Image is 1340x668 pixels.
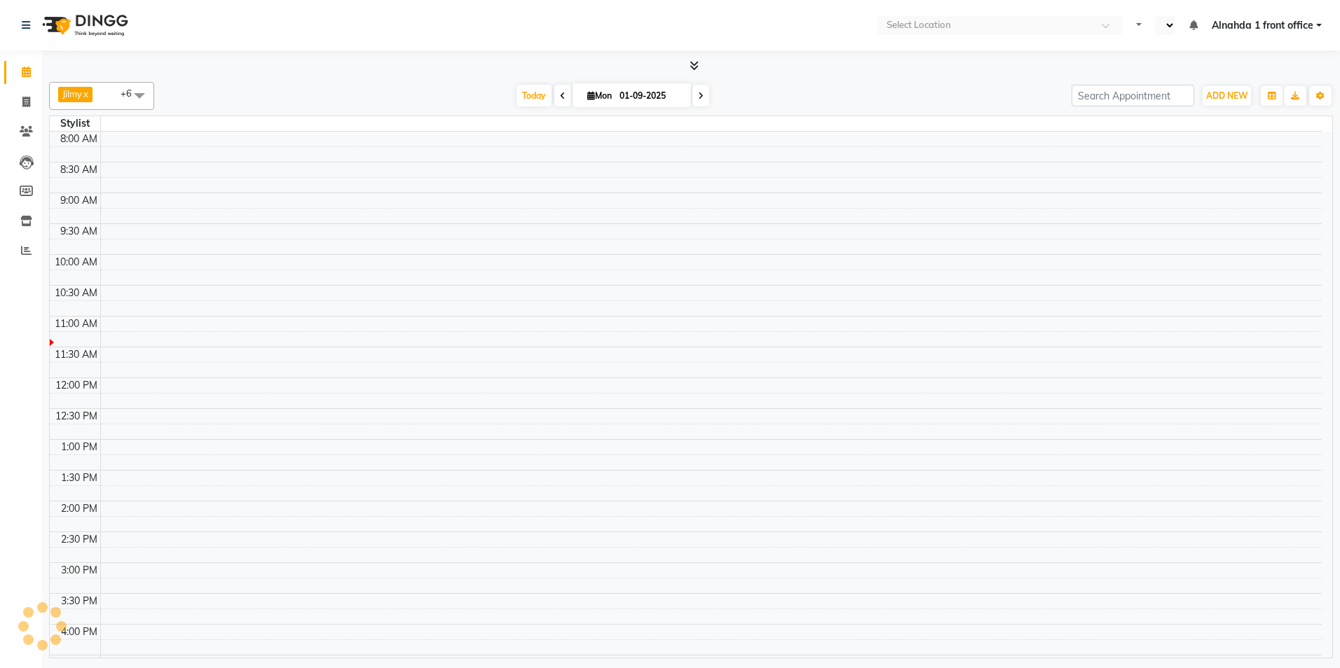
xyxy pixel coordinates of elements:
[52,255,100,270] div: 10:00 AM
[57,132,100,146] div: 8:00 AM
[50,116,100,131] div: Stylist
[584,90,615,101] span: Mon
[58,563,100,578] div: 3:00 PM
[1206,90,1247,101] span: ADD NEW
[53,409,100,424] div: 12:30 PM
[52,347,100,362] div: 11:30 AM
[58,440,100,454] div: 1:00 PM
[57,162,100,177] div: 8:30 AM
[887,18,951,32] div: Select Location
[62,88,82,99] span: Jilmy
[53,378,100,393] div: 12:00 PM
[58,625,100,639] div: 4:00 PM
[57,224,100,239] div: 9:30 AM
[58,501,100,516] div: 2:00 PM
[57,193,100,208] div: 9:00 AM
[52,316,100,331] div: 11:00 AM
[1072,85,1194,106] input: Search Appointment
[615,85,685,106] input: 2025-09-01
[36,6,132,45] img: logo
[1212,18,1313,33] span: Alnahda 1 front office
[82,88,88,99] a: x
[1203,86,1251,106] button: ADD NEW
[58,532,100,547] div: 2:30 PM
[58,471,100,485] div: 1:30 PM
[58,594,100,608] div: 3:30 PM
[121,88,142,99] span: +6
[517,85,552,106] span: Today
[52,286,100,300] div: 10:30 AM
